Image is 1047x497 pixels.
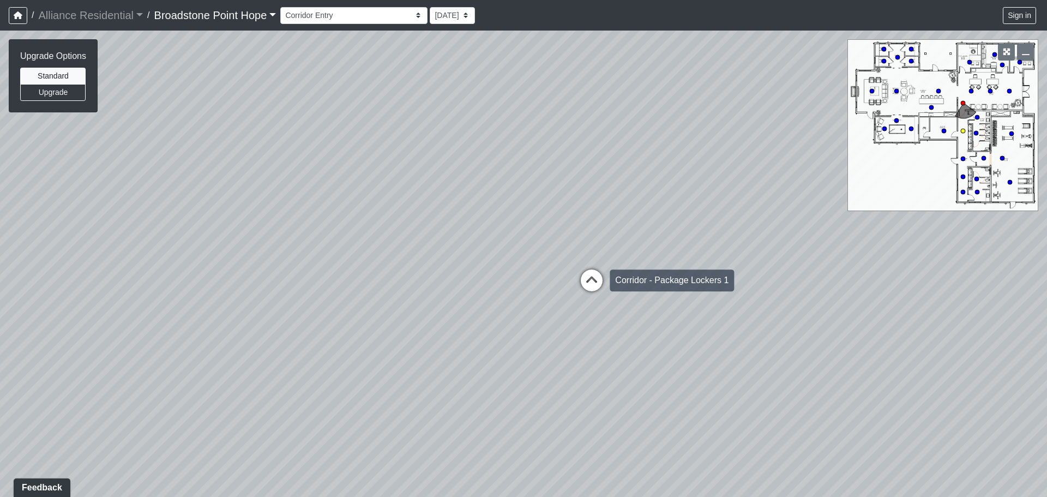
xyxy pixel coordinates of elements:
button: Standard [20,68,86,85]
span: / [143,4,154,26]
iframe: Ybug feedback widget [8,475,73,497]
a: Alliance Residential [38,4,143,26]
button: Upgrade [20,84,86,101]
button: Sign in [1003,7,1036,24]
span: / [27,4,38,26]
a: Broadstone Point Hope [154,4,276,26]
h6: Upgrade Options [20,51,86,61]
div: Corridor - Package Lockers 1 [610,270,734,291]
